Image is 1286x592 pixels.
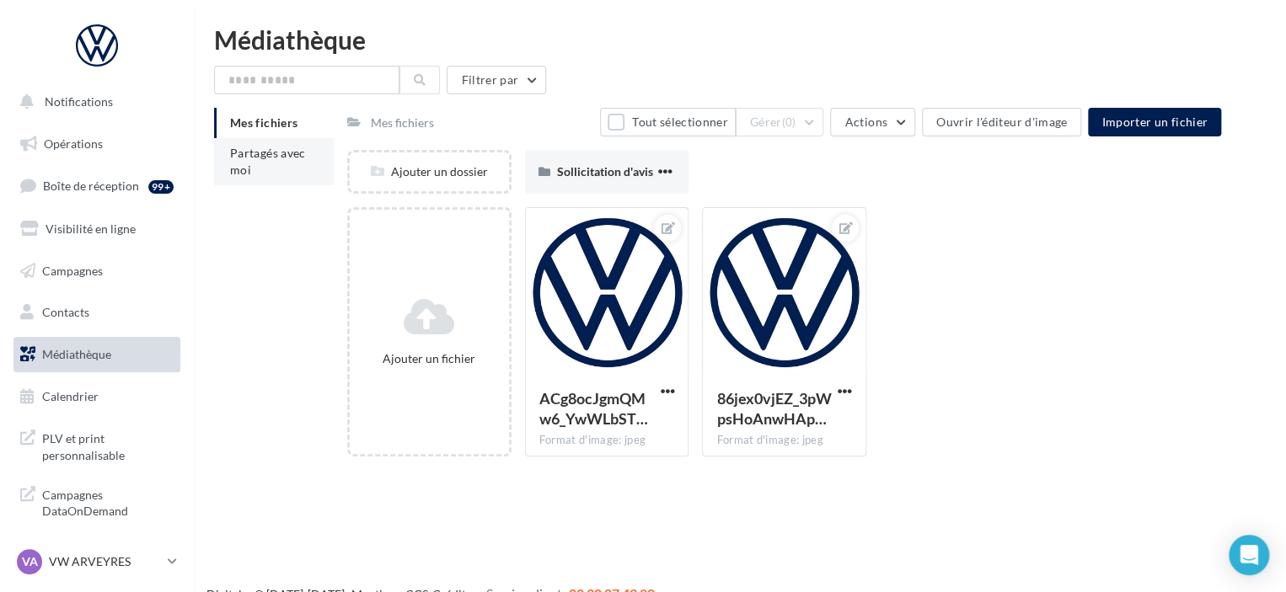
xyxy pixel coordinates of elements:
[557,164,653,179] span: Sollicitation d'avis
[716,389,831,428] span: 86jex0vjEZ_3pWpsHoAnwHApBEhj9SsD4tdYS5dDgtzt1XimImDNvV27TrcySkcDxcFQAJZFp-Pgm5TkDA=s0
[1101,115,1208,129] span: Importer un fichier
[10,126,184,162] a: Opérations
[10,168,184,204] a: Boîte de réception99+
[42,263,103,277] span: Campagnes
[42,427,174,463] span: PLV et print personnalisable
[539,433,675,448] div: Format d'image: jpeg
[22,553,38,570] span: VA
[42,347,111,361] span: Médiathèque
[10,420,184,470] a: PLV et print personnalisable
[782,115,796,129] span: (0)
[45,94,113,109] span: Notifications
[371,115,434,131] div: Mes fichiers
[10,337,184,372] a: Médiathèque
[736,108,824,136] button: Gérer(0)
[10,84,177,120] button: Notifications
[148,180,174,194] div: 99+
[49,553,161,570] p: VW ARVEYRES
[10,295,184,330] a: Contacts
[716,433,852,448] div: Format d'image: jpeg
[10,211,184,247] a: Visibilité en ligne
[13,546,180,578] a: VA VW ARVEYRES
[42,389,99,403] span: Calendrier
[844,115,887,129] span: Actions
[1229,535,1269,575] div: Open Intercom Messenger
[350,163,509,180] div: Ajouter un dossier
[46,221,136,236] span: Visibilité en ligne
[539,389,648,428] span: ACg8ocJgmQMw6_YwWLbSTMTkar67m33B_cEEz2jCXl_0D6UErwxY4zpS
[600,108,735,136] button: Tout sélectionner
[447,66,546,94] button: Filtrer par
[1088,108,1221,136] button: Importer un fichier
[42,483,174,520] span: Campagnes DataOnDemand
[10,477,184,526] a: Campagnes DataOnDemand
[922,108,1081,136] button: Ouvrir l'éditeur d'image
[10,379,184,414] a: Calendrier
[42,305,89,319] span: Contacts
[10,253,184,289] a: Campagnes
[43,179,139,193] span: Boîte de réception
[230,146,306,177] span: Partagés avec moi
[356,350,502,367] div: Ajouter un fichier
[214,27,1266,52] div: Médiathèque
[830,108,914,136] button: Actions
[44,136,103,151] span: Opérations
[230,115,297,130] span: Mes fichiers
